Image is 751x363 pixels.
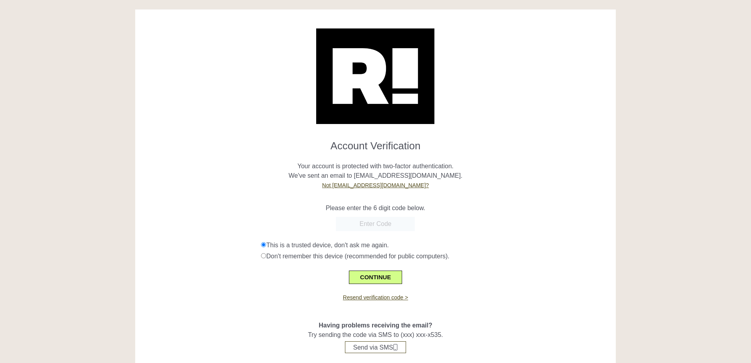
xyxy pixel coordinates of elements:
h1: Account Verification [141,134,610,152]
div: This is a trusted device, don't ask me again. [261,241,610,250]
p: Your account is protected with two-factor authentication. We've sent an email to [EMAIL_ADDRESS][... [141,152,610,190]
button: Send via SMS [345,341,406,353]
img: Retention.com [316,28,434,124]
div: Don't remember this device (recommended for public computers). [261,252,610,261]
div: Try sending the code via SMS to (xxx) xxx-x535. [141,302,610,353]
input: Enter Code [336,217,415,231]
p: Please enter the 6 digit code below. [141,203,610,213]
a: Resend verification code > [343,294,408,301]
span: Having problems receiving the email? [319,322,432,329]
button: CONTINUE [349,271,402,284]
a: Not [EMAIL_ADDRESS][DOMAIN_NAME]? [322,182,429,188]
